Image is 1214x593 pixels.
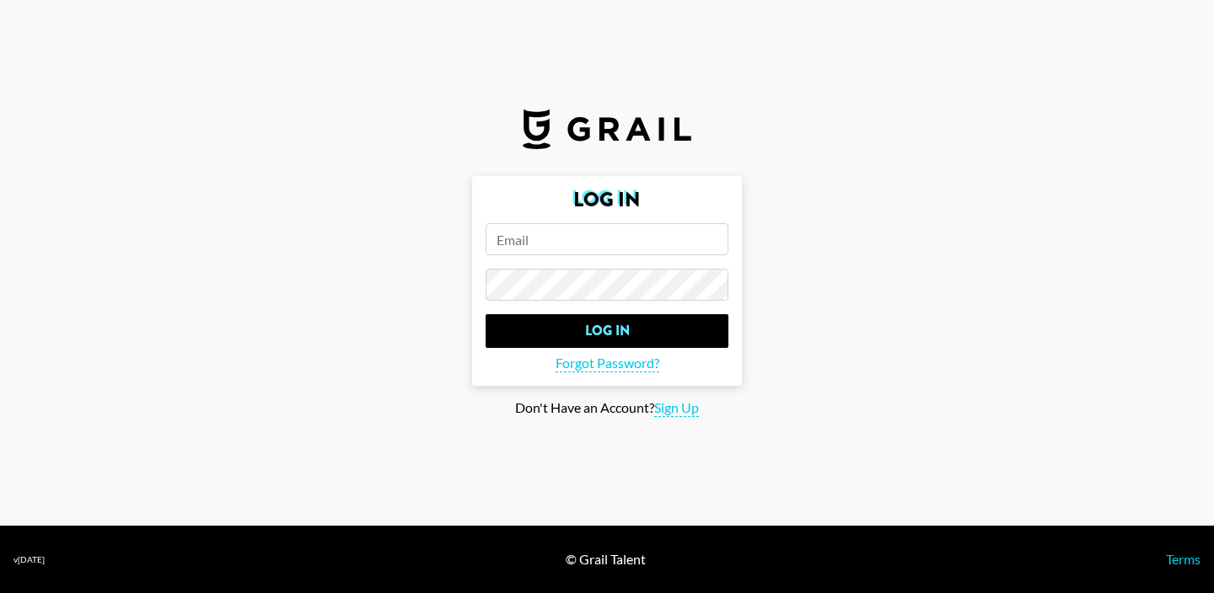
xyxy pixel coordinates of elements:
[486,314,728,348] input: Log In
[486,190,728,210] h2: Log In
[556,355,659,372] span: Forgot Password?
[13,554,45,565] div: v [DATE]
[523,109,691,149] img: Grail Talent Logo
[1166,551,1201,567] a: Terms
[13,399,1201,417] div: Don't Have an Account?
[486,223,728,255] input: Email
[654,399,699,417] span: Sign Up
[566,551,646,568] div: © Grail Talent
